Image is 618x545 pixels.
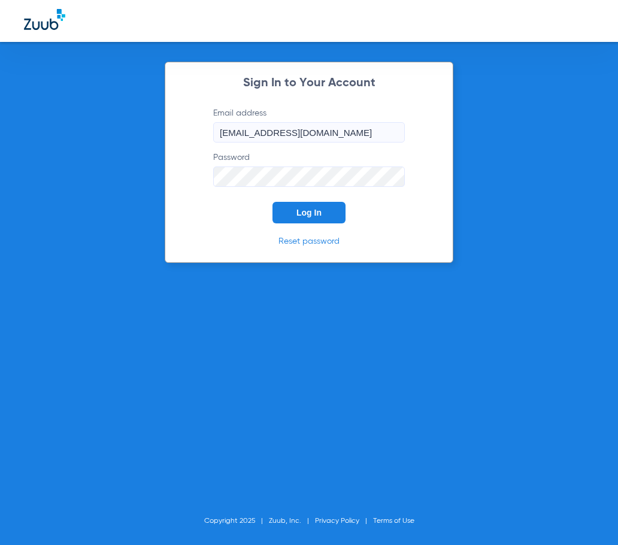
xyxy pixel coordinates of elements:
input: Password [213,166,405,187]
iframe: Chat Widget [558,488,618,545]
img: Zuub Logo [24,9,65,30]
input: Email address [213,122,405,143]
a: Reset password [278,237,340,246]
h2: Sign In to Your Account [195,77,423,89]
label: Email address [213,107,405,143]
li: Copyright 2025 [204,515,269,527]
a: Terms of Use [373,517,414,525]
a: Privacy Policy [315,517,359,525]
span: Log In [296,208,322,217]
button: Log In [272,202,346,223]
label: Password [213,152,405,187]
li: Zuub, Inc. [269,515,315,527]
